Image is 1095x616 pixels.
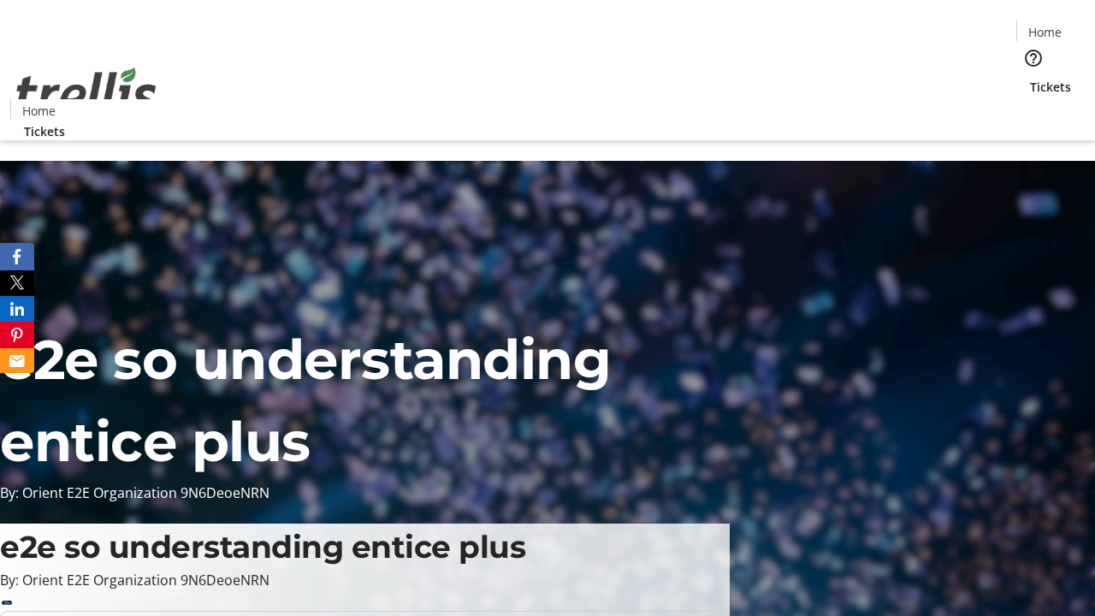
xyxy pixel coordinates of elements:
img: Orient E2E Organization 9N6DeoeNRN's Logo [10,49,163,134]
a: Tickets [1016,78,1085,96]
a: Home [11,102,66,120]
span: Tickets [1030,78,1071,96]
button: Help [1016,41,1051,75]
span: Home [1028,23,1062,41]
a: Tickets [10,122,79,140]
span: Tickets [24,122,65,140]
a: Home [1017,23,1072,41]
button: Cart [1016,96,1051,130]
span: Home [22,102,56,120]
